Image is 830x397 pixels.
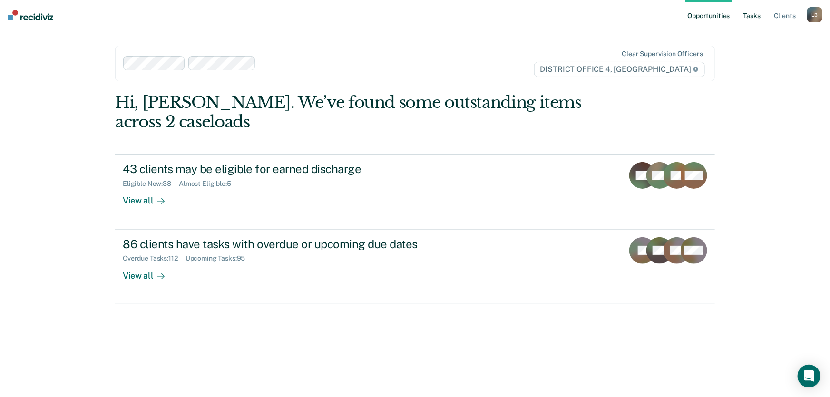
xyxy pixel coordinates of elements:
div: View all [123,188,176,206]
div: Almost Eligible : 5 [179,180,239,188]
div: Upcoming Tasks : 95 [186,254,253,262]
span: DISTRICT OFFICE 4, [GEOGRAPHIC_DATA] [534,62,705,77]
div: Eligible Now : 38 [123,180,179,188]
button: LB [807,7,822,22]
div: 43 clients may be eligible for earned discharge [123,162,457,176]
a: 43 clients may be eligible for earned dischargeEligible Now:38Almost Eligible:5View all [115,154,715,229]
div: Open Intercom Messenger [798,365,820,387]
div: L B [807,7,822,22]
div: Overdue Tasks : 112 [123,254,186,262]
img: Recidiviz [8,10,53,20]
div: View all [123,262,176,281]
div: Hi, [PERSON_NAME]. We’ve found some outstanding items across 2 caseloads [115,93,595,132]
div: 86 clients have tasks with overdue or upcoming due dates [123,237,457,251]
div: Clear supervision officers [622,50,703,58]
a: 86 clients have tasks with overdue or upcoming due datesOverdue Tasks:112Upcoming Tasks:95View all [115,230,715,304]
